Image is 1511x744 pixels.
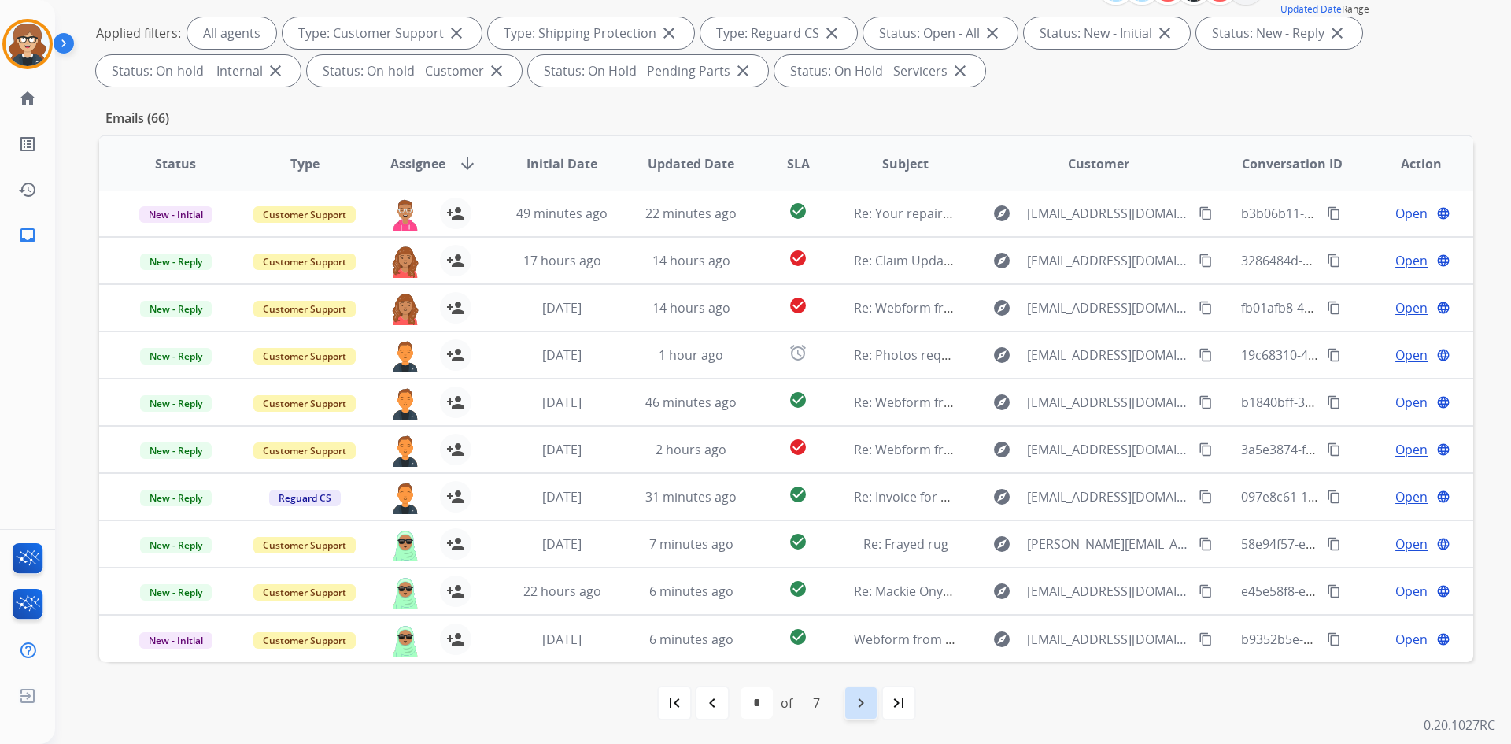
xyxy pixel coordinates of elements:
[253,632,356,649] span: Customer Support
[854,299,1232,316] span: Re: Webform from [EMAIL_ADDRESS][DOMAIN_NAME] on [DATE]
[1027,298,1189,317] span: [EMAIL_ADDRESS][DOMAIN_NAME]
[1327,442,1341,457] mat-icon: content_copy
[789,296,807,315] mat-icon: check_circle
[656,441,726,458] span: 2 hours ago
[854,441,1232,458] span: Re: Webform from [EMAIL_ADDRESS][DOMAIN_NAME] on [DATE]
[307,55,522,87] div: Status: On-hold - Customer
[1327,490,1341,504] mat-icon: content_copy
[789,249,807,268] mat-icon: check_circle
[266,61,285,80] mat-icon: close
[390,245,421,278] img: agent-avatar
[852,694,870,713] mat-icon: navigate_next
[1027,440,1189,459] span: [EMAIL_ADDRESS][DOMAIN_NAME]
[992,346,1011,365] mat-icon: explore
[487,61,506,80] mat-icon: close
[1155,24,1174,43] mat-icon: close
[390,481,421,514] img: agent-avatar
[1199,254,1213,268] mat-icon: content_copy
[789,202,807,220] mat-icon: check_circle
[652,252,730,269] span: 14 hours ago
[283,17,482,49] div: Type: Customer Support
[789,438,807,457] mat-icon: check_circle
[1196,17,1362,49] div: Status: New - Reply
[983,24,1002,43] mat-icon: close
[1241,252,1472,269] span: 3286484d-32f2-4b18-9f6f-650b4e57c1ef
[652,299,730,316] span: 14 hours ago
[1199,490,1213,504] mat-icon: content_copy
[854,488,972,505] span: Re: Invoice for claim
[253,206,356,223] span: Customer Support
[992,251,1011,270] mat-icon: explore
[447,24,466,43] mat-icon: close
[1327,206,1341,220] mat-icon: content_copy
[648,154,734,173] span: Updated Date
[1024,17,1190,49] div: Status: New - Initial
[290,154,320,173] span: Type
[1280,3,1342,16] button: Updated Date
[789,579,807,598] mat-icon: check_circle
[390,624,421,657] img: agent-avatar
[1436,348,1450,362] mat-icon: language
[1436,537,1450,551] mat-icon: language
[992,298,1011,317] mat-icon: explore
[1241,205,1476,222] span: b3b06b11-ff21-43fb-a0d9-72f0181cb6ba
[1199,632,1213,646] mat-icon: content_copy
[1199,206,1213,220] mat-icon: content_copy
[1241,488,1482,505] span: 097e8c61-18ce-4f5b-b62a-d164954533b2
[140,584,212,601] span: New - Reply
[787,154,810,173] span: SLA
[1241,346,1482,364] span: 19c68310-4304-4846-a075-c449c36347b1
[187,17,276,49] div: All agents
[659,346,723,364] span: 1 hour ago
[390,198,421,231] img: agent-avatar
[390,339,421,372] img: agent-avatar
[1436,395,1450,409] mat-icon: language
[390,576,421,609] img: agent-avatar
[253,348,356,365] span: Customer Support
[6,22,50,66] img: avatar
[789,391,807,409] mat-icon: check_circle
[789,485,807,504] mat-icon: check_circle
[1395,298,1428,317] span: Open
[446,535,465,553] mat-icon: person_add
[781,694,792,713] div: of
[96,24,181,43] p: Applied filters:
[18,89,37,108] mat-icon: home
[1027,535,1189,553] span: [PERSON_NAME][EMAIL_ADDRESS][DOMAIN_NAME]
[1327,348,1341,362] mat-icon: content_copy
[390,387,421,420] img: agent-avatar
[253,537,356,553] span: Customer Support
[140,301,212,317] span: New - Reply
[1395,535,1428,553] span: Open
[269,490,341,506] span: Reguard CS
[1327,254,1341,268] mat-icon: content_copy
[1436,490,1450,504] mat-icon: language
[1241,441,1480,458] span: 3a5e3874-f375-45bf-b364-60b602d23d5c
[774,55,985,87] div: Status: On Hold - Servicers
[1436,206,1450,220] mat-icon: language
[1241,394,1476,411] span: b1840bff-3e29-4f34-a66c-c34a954bba8a
[951,61,970,80] mat-icon: close
[649,535,733,553] span: 7 minutes ago
[992,204,1011,223] mat-icon: explore
[18,226,37,245] mat-icon: inbox
[700,17,857,49] div: Type: Reguard CS
[645,394,737,411] span: 46 minutes ago
[446,346,465,365] mat-icon: person_add
[458,154,477,173] mat-icon: arrow_downward
[992,393,1011,412] mat-icon: explore
[446,630,465,649] mat-icon: person_add
[390,434,421,467] img: agent-avatar
[1327,537,1341,551] mat-icon: content_copy
[822,24,841,43] mat-icon: close
[645,488,737,505] span: 31 minutes ago
[446,393,465,412] mat-icon: person_add
[665,694,684,713] mat-icon: first_page
[542,346,582,364] span: [DATE]
[523,252,601,269] span: 17 hours ago
[488,17,694,49] div: Type: Shipping Protection
[140,537,212,553] span: New - Reply
[542,488,582,505] span: [DATE]
[96,55,301,87] div: Status: On-hold – Internal
[390,292,421,325] img: agent-avatar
